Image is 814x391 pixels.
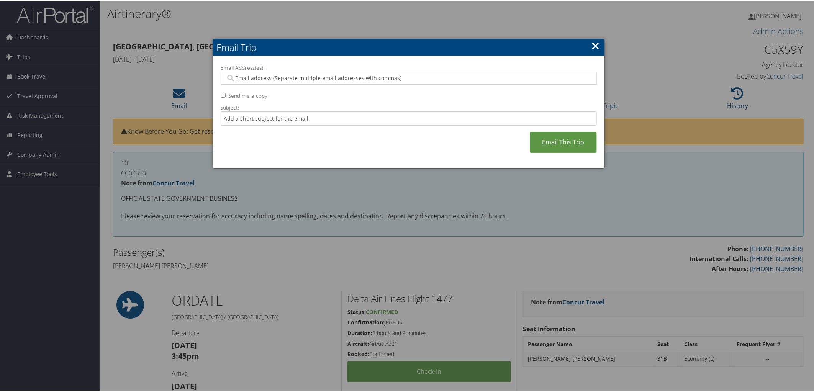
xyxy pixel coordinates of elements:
input: Add a short subject for the email [221,111,597,125]
input: Email address (Separate multiple email addresses with commas) [226,74,591,81]
a: Email This Trip [530,131,597,152]
h2: Email Trip [213,38,604,55]
label: Subject: [221,103,597,111]
label: Email Address(es): [221,63,597,71]
label: Send me a copy [229,91,268,99]
a: × [591,37,600,52]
